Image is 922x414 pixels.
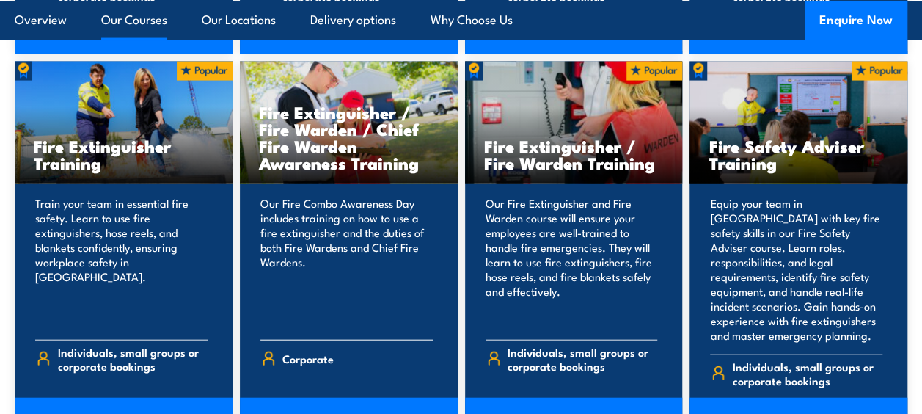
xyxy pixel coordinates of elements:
[259,103,439,171] h3: Fire Extinguisher / Fire Warden / Chief Fire Warden Awareness Training
[484,137,664,171] h3: Fire Extinguisher / Fire Warden Training
[35,196,208,328] p: Train your team in essential fire safety. Learn to use fire extinguishers, hose reels, and blanke...
[733,360,882,388] span: Individuals, small groups or corporate bookings
[709,137,888,171] h3: Fire Safety Adviser Training
[260,196,433,328] p: Our Fire Combo Awareness Day includes training on how to use a fire extinguisher and the duties o...
[710,196,882,343] p: Equip your team in [GEOGRAPHIC_DATA] with key fire safety skills in our Fire Safety Adviser cours...
[508,345,657,373] span: Individuals, small groups or corporate bookings
[486,196,658,328] p: Our Fire Extinguisher and Fire Warden course will ensure your employees are well-trained to handl...
[58,345,208,373] span: Individuals, small groups or corporate bookings
[34,137,213,171] h3: Fire Extinguisher Training
[282,347,334,370] span: Corporate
